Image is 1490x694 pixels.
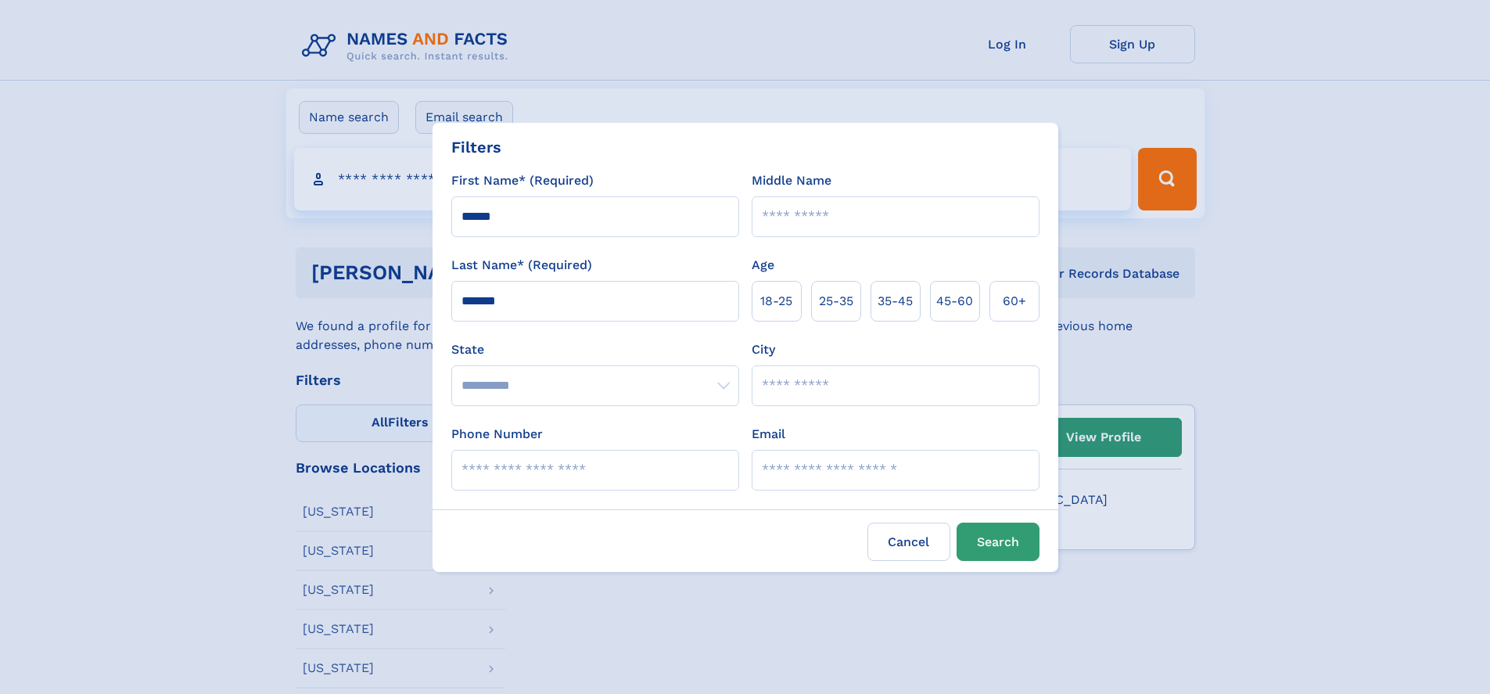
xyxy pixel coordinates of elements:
[878,292,913,311] span: 35‑45
[752,340,775,359] label: City
[957,523,1039,561] button: Search
[752,256,774,275] label: Age
[752,171,831,190] label: Middle Name
[936,292,973,311] span: 45‑60
[451,135,501,159] div: Filters
[760,292,792,311] span: 18‑25
[451,171,594,190] label: First Name* (Required)
[451,425,543,444] label: Phone Number
[451,256,592,275] label: Last Name* (Required)
[867,523,950,561] label: Cancel
[819,292,853,311] span: 25‑35
[451,340,739,359] label: State
[1003,292,1026,311] span: 60+
[752,425,785,444] label: Email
